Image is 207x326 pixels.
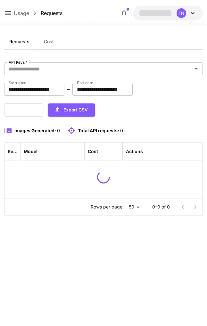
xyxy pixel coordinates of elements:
nav: breadcrumb [14,9,62,17]
span: Images Generated: [14,128,56,133]
span: 0 [120,128,123,133]
button: Open [192,64,201,73]
label: End date [77,80,93,86]
div: Request [8,149,18,154]
div: Actions [126,149,143,154]
div: 50 [126,202,142,212]
button: Export CSV [48,103,95,117]
span: Requests [9,39,29,45]
p: Rows per page: [91,204,124,210]
div: Cost [88,149,98,154]
label: API Keys [9,60,27,65]
div: Model [24,149,37,154]
span: 0 [57,128,60,133]
p: 0–0 of 0 [152,204,170,210]
p: ~ [67,86,70,93]
div: TN [177,8,186,18]
a: Usage [14,9,29,17]
span: Total API requests: [78,128,119,133]
a: Requests [41,9,62,17]
button: TN [133,6,203,20]
span: Cost [44,39,54,45]
label: Start date [9,80,26,86]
